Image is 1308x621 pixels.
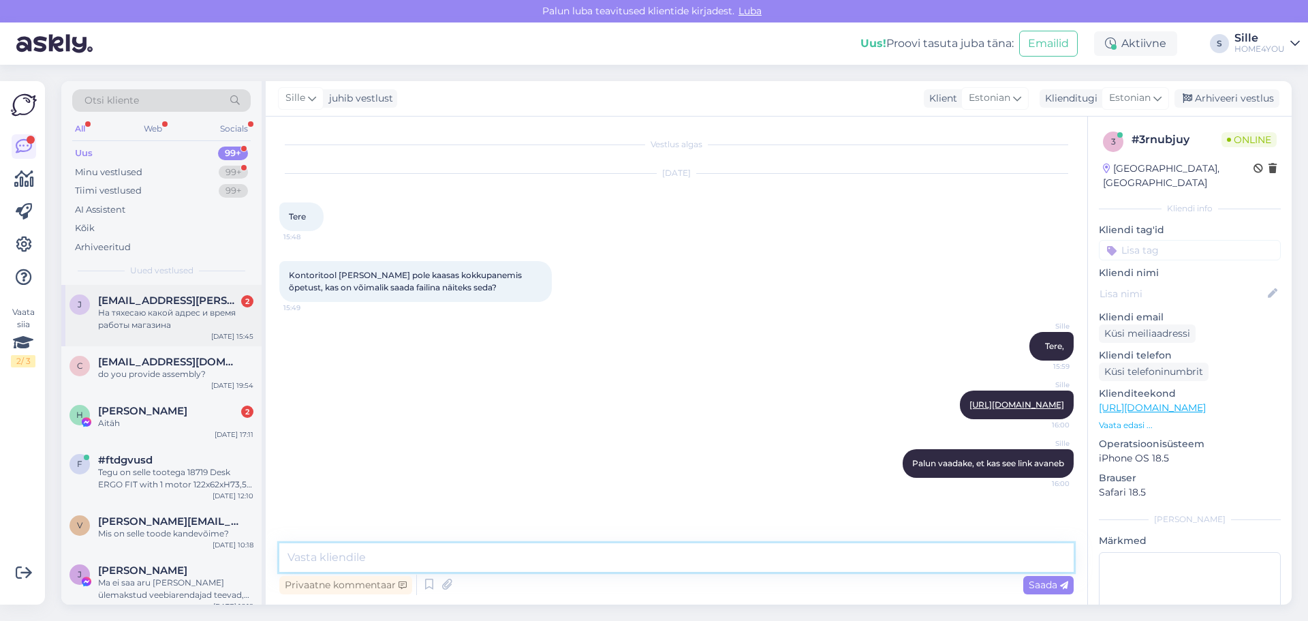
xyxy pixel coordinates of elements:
div: Aitäh [98,417,253,429]
div: Küsi meiliaadressi [1099,324,1196,343]
p: Safari 18.5 [1099,485,1281,500]
div: Klient [924,91,957,106]
span: 15:59 [1018,361,1070,372]
div: All [72,120,88,138]
div: Ma ei saa aru [PERSON_NAME] ülemakstud veebiarendajad teevad, et nii lihtsat asja ei suuda [PERSO... [98,577,253,601]
span: Uued vestlused [130,264,193,277]
div: AI Assistent [75,203,125,217]
span: Palun vaadake, et kas see link avaneb [912,458,1064,468]
button: Emailid [1019,31,1078,57]
div: [PERSON_NAME] [1099,513,1281,526]
span: Saada [1029,579,1068,591]
div: Aktiivne [1094,31,1177,56]
div: 2 / 3 [11,355,35,367]
div: [DATE] 10:18 [213,540,253,550]
span: f [77,459,82,469]
p: Kliendi nimi [1099,266,1281,280]
span: #ftdgvusd [98,454,153,466]
div: HOME4YOU [1234,44,1285,55]
span: Hanna Järve [98,405,187,417]
div: Arhiveeritud [75,241,131,254]
span: Tere [289,211,306,222]
div: 2 [241,295,253,307]
div: Minu vestlused [75,166,142,179]
div: 2 [241,406,253,418]
span: c [77,361,83,371]
p: iPhone OS 18.5 [1099,451,1281,466]
p: Märkmed [1099,534,1281,548]
div: Kõik [75,222,95,235]
div: Vaata siia [11,306,35,367]
div: [DATE] [279,167,1074,179]
div: [DATE] 15:45 [211,331,253,342]
span: Sille [1018,321,1070,331]
div: Mis on selle toode kandevõime? [98,528,253,540]
p: Operatsioonisüsteem [1099,437,1281,451]
span: Luba [734,5,766,17]
div: Socials [217,120,251,138]
span: jelena.kurepina@gmail.com [98,294,240,307]
div: [DATE] 19:54 [211,380,253,391]
div: Privaatne kommentaar [279,576,412,594]
p: Brauser [1099,471,1281,485]
p: Klienditeekond [1099,387,1281,401]
span: Estonian [1109,91,1151,106]
div: # 3rnubjuy [1132,132,1221,148]
span: 16:00 [1018,420,1070,430]
p: Vaata edasi ... [1099,419,1281,431]
span: 15:49 [283,303,334,313]
img: Askly Logo [11,92,37,118]
a: [URL][DOMAIN_NAME] [969,399,1064,410]
span: J [78,569,82,579]
div: Arhiveeri vestlus [1174,89,1279,108]
span: j [78,299,82,309]
div: Tiimi vestlused [75,184,142,198]
span: Sille [1018,438,1070,449]
input: Lisa nimi [1100,286,1265,301]
span: Online [1221,132,1277,147]
div: 99+ [218,147,248,160]
div: [DATE] 12:10 [213,491,253,501]
span: 3 [1111,136,1116,147]
div: На тяхесаю какой адрес и время работы магазина [98,307,253,331]
div: Web [141,120,165,138]
p: Kliendi telefon [1099,348,1281,363]
div: [DATE] 16:19 [213,601,253,611]
span: 16:00 [1018,479,1070,489]
div: [DATE] 17:11 [215,429,253,440]
span: cshai99@yahoo.com [98,356,240,368]
div: do you provide assembly? [98,368,253,380]
span: viktoria.plotnikova@bauhof.ee [98,515,240,528]
span: H [76,410,83,420]
div: [GEOGRAPHIC_DATA], [GEOGRAPHIC_DATA] [1103,162,1253,190]
div: 99+ [219,184,248,198]
span: Sille [1018,380,1070,390]
span: Tere, [1045,341,1064,351]
a: [URL][DOMAIN_NAME] [1099,402,1206,414]
div: Tegu on selle tootega 18719 Desk ERGO FIT with 1 motor 122x62xH73,5-118cm, white [98,466,253,491]
div: Klienditugi [1040,91,1097,106]
div: Uus [75,147,93,160]
p: Kliendi email [1099,310,1281,324]
div: 99+ [219,166,248,179]
span: v [77,520,82,530]
div: Vestlus algas [279,138,1074,151]
span: Janek Sitsmann [98,564,187,577]
div: Sille [1234,33,1285,44]
div: Proovi tasuta juba täna: [860,35,1014,52]
div: juhib vestlust [324,91,393,106]
a: SilleHOME4YOU [1234,33,1300,55]
span: 15:48 [283,232,334,242]
input: Lisa tag [1099,240,1281,260]
span: Kontoritool [PERSON_NAME] pole kaasas kokkupanemis õpetust, kas on võimalik saada failina näiteks... [289,270,524,292]
div: Küsi telefoninumbrit [1099,363,1209,381]
span: Otsi kliente [84,93,139,108]
b: Uus! [860,37,886,50]
div: Kliendi info [1099,202,1281,215]
span: Sille [285,91,305,106]
p: Kliendi tag'id [1099,223,1281,237]
span: Estonian [969,91,1010,106]
div: S [1210,34,1229,53]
